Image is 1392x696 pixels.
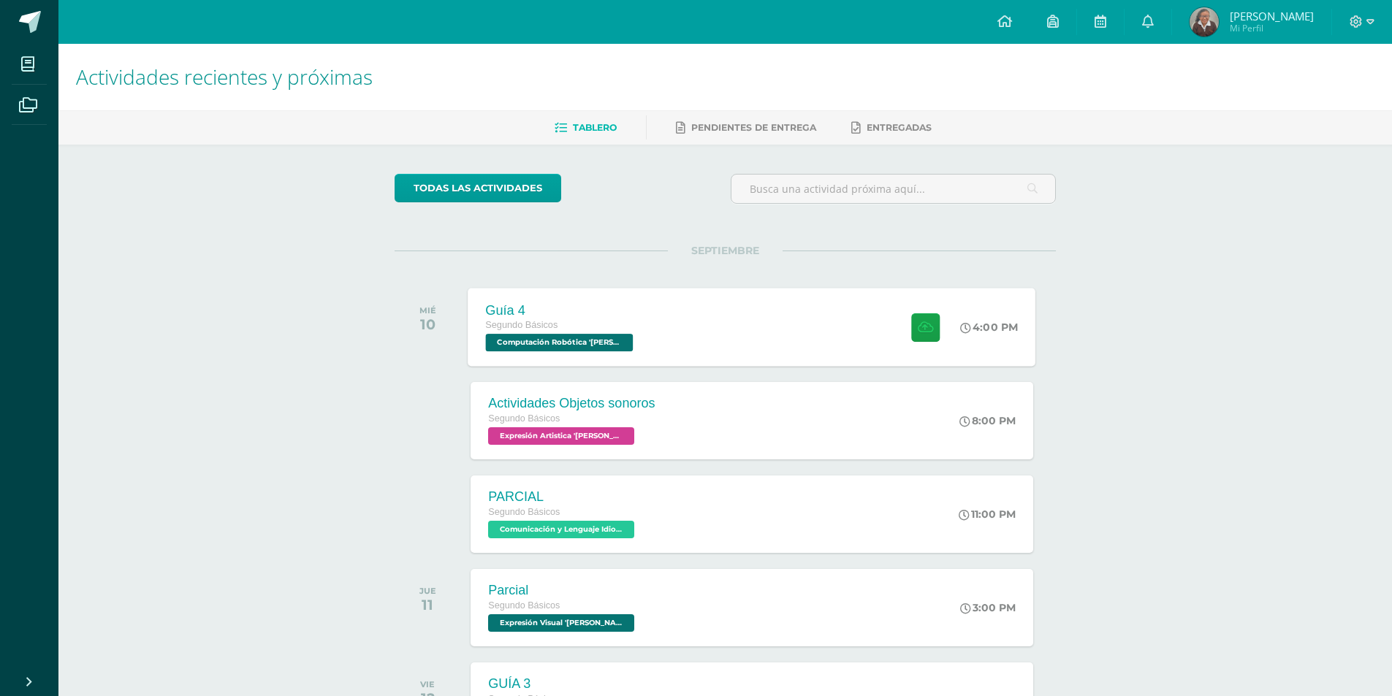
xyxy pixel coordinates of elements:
div: MIÉ [419,305,436,316]
div: VIE [420,679,435,689]
span: Segundo Básicos [488,600,560,611]
span: [PERSON_NAME] [1230,9,1314,23]
div: 4:00 PM [961,321,1019,334]
div: PARCIAL [488,489,638,505]
div: GUÍA 3 [488,676,638,692]
span: SEPTIEMBRE [668,244,783,257]
div: Parcial [488,583,638,598]
img: 0c9608e8f5aa3ecc6b2db56997c6d3dd.png [1190,7,1219,37]
a: Pendientes de entrega [676,116,816,139]
span: Actividades recientes y próximas [76,63,373,91]
div: 10 [419,316,436,333]
span: Comunicación y Lenguaje Idioma Extranjero 'Miguel Angel ' [488,521,634,538]
div: Actividades Objetos sonoros [488,396,655,411]
span: Segundo Básicos [486,320,558,330]
a: Entregadas [851,116,932,139]
span: Pendientes de entrega [691,122,816,133]
span: Expresión Artistica 'Miguel Angel ' [488,427,634,445]
span: Entregadas [867,122,932,133]
span: Mi Perfil [1230,22,1314,34]
span: Segundo Básicos [488,507,560,517]
a: Tablero [555,116,617,139]
div: 11 [419,596,436,613]
div: JUE [419,586,436,596]
div: 11:00 PM [959,508,1016,521]
div: 8:00 PM [959,414,1016,427]
span: Expresión Visual 'Miguel Angel' [488,614,634,632]
div: 3:00 PM [960,601,1016,614]
span: Tablero [573,122,617,133]
span: Segundo Básicos [488,413,560,424]
span: Computación Robótica 'Miguel Angel' [486,334,634,351]
a: todas las Actividades [395,174,561,202]
div: Guía 4 [486,302,637,318]
input: Busca una actividad próxima aquí... [731,175,1055,203]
